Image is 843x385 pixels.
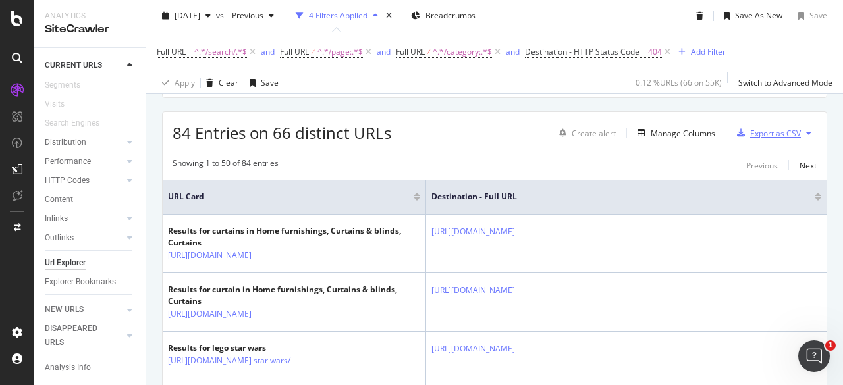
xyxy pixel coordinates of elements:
[173,122,391,143] span: 84 Entries on 66 distinct URLs
[45,59,123,72] a: CURRENT URLS
[227,10,263,21] span: Previous
[45,155,91,168] div: Performance
[425,10,476,21] span: Breadcrumbs
[636,77,722,88] div: 0.12 % URLs ( 66 on 55K )
[45,322,123,349] a: DISAPPEARED URLS
[45,361,91,374] div: Analysis Info
[45,303,123,317] a: NEW URLS
[45,22,135,37] div: SiteCrawler
[641,46,646,57] span: =
[45,97,78,111] a: Visits
[45,97,65,111] div: Visits
[45,155,123,168] a: Performance
[188,46,192,57] span: =
[45,231,123,245] a: Outlinks
[45,174,123,188] a: HTTP Codes
[733,72,832,93] button: Switch to Advanced Mode
[673,44,726,60] button: Add Filter
[317,43,363,61] span: ^.*/page:.*$
[280,46,309,57] span: Full URL
[572,128,616,139] div: Create alert
[632,125,715,141] button: Manage Columns
[227,5,279,26] button: Previous
[168,284,420,307] div: Results for curtain in Home furnishings, Curtains & blinds, Curtains
[396,46,425,57] span: Full URL
[691,46,726,57] div: Add Filter
[157,46,186,57] span: Full URL
[45,256,86,270] div: Url Explorer
[201,72,238,93] button: Clear
[431,191,795,203] span: Destination - Full URL
[194,43,247,61] span: ^.*/search/.*$
[168,191,410,203] span: URL Card
[525,46,639,57] span: Destination - HTTP Status Code
[431,225,515,238] a: [URL][DOMAIN_NAME]
[45,116,99,130] div: Search Engines
[45,322,111,349] div: DISAPPEARED URLS
[406,5,481,26] button: Breadcrumbs
[45,303,84,317] div: NEW URLS
[45,193,136,207] a: Content
[377,45,391,58] button: and
[168,342,319,354] div: Results for lego star wars
[506,46,520,57] div: and
[431,284,515,297] a: [URL][DOMAIN_NAME]
[175,77,195,88] div: Apply
[651,128,715,139] div: Manage Columns
[290,5,383,26] button: 4 Filters Applied
[261,46,275,57] div: and
[793,5,827,26] button: Save
[219,77,238,88] div: Clear
[45,116,113,130] a: Search Engines
[800,160,817,171] div: Next
[216,10,227,21] span: vs
[825,340,836,351] span: 1
[554,122,616,143] button: Create alert
[261,45,275,58] button: and
[800,157,817,173] button: Next
[45,136,86,149] div: Distribution
[45,275,116,289] div: Explorer Bookmarks
[168,307,252,321] a: [URL][DOMAIN_NAME]
[809,10,827,21] div: Save
[173,157,279,173] div: Showing 1 to 50 of 84 entries
[750,128,801,139] div: Export as CSV
[45,275,136,289] a: Explorer Bookmarks
[506,45,520,58] button: and
[45,136,123,149] a: Distribution
[45,78,94,92] a: Segments
[798,340,830,372] iframe: Intercom live chat
[732,122,801,143] button: Export as CSV
[735,10,782,21] div: Save As New
[377,46,391,57] div: and
[45,11,135,22] div: Analytics
[427,46,431,57] span: ≠
[157,5,216,26] button: [DATE]
[648,43,662,61] span: 404
[168,225,420,249] div: Results for curtains in Home furnishings, Curtains & blinds, Curtains
[309,10,367,21] div: 4 Filters Applied
[45,212,68,226] div: Inlinks
[45,256,136,270] a: Url Explorer
[45,193,73,207] div: Content
[45,59,102,72] div: CURRENT URLS
[168,249,252,262] a: [URL][DOMAIN_NAME]
[261,77,279,88] div: Save
[738,77,832,88] div: Switch to Advanced Mode
[383,9,394,22] div: times
[311,46,315,57] span: ≠
[433,43,492,61] span: ^.*/category:.*$
[157,72,195,93] button: Apply
[45,212,123,226] a: Inlinks
[45,231,74,245] div: Outlinks
[746,157,778,173] button: Previous
[719,5,782,26] button: Save As New
[746,160,778,171] div: Previous
[45,78,80,92] div: Segments
[45,174,90,188] div: HTTP Codes
[175,10,200,21] span: 2025 Aug. 21st
[168,354,290,367] a: [URL][DOMAIN_NAME] star wars/
[244,72,279,93] button: Save
[431,342,515,355] a: [URL][DOMAIN_NAME]
[45,361,136,374] a: Analysis Info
